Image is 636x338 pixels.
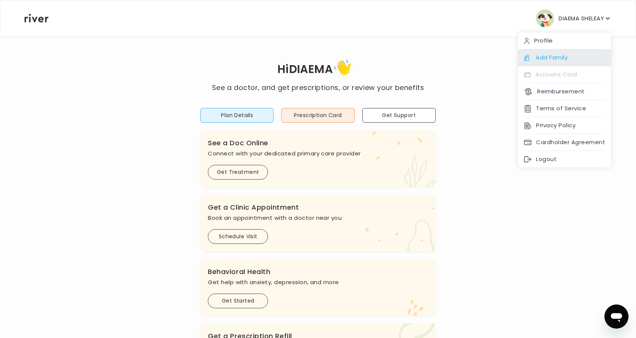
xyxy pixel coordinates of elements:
div: Add Family [518,49,611,66]
iframe: Button to launch messaging window [604,305,628,329]
h3: See a Doc Online [208,138,428,148]
div: Logout [518,151,611,168]
button: user avatarDIAEMA SHELEAY [536,9,612,27]
button: Get Started [208,294,268,308]
img: user avatar [536,9,554,27]
p: DIAEMA SHELEAY [559,13,604,24]
div: Profile [518,32,611,49]
p: Get help with anxiety, depression, and more [208,277,428,288]
div: Terms of Service [518,100,611,117]
button: Schedule Visit [208,229,268,244]
button: Get Treatment [208,165,268,180]
div: Activate Card [518,66,611,83]
button: Get Support [362,108,436,123]
h3: Behavioral Health [208,266,428,277]
button: Plan Details [200,108,274,123]
h3: Get a Clinic Appointment [208,202,428,213]
div: Cardholder Agreement [518,134,611,151]
p: See a doctor, and get prescriptions, or review your benefits [212,82,424,93]
p: Book an appointment with a doctor near you [208,213,428,223]
h1: Hi DIAEMA [212,57,424,82]
button: Prescription Card [281,108,354,123]
div: Privacy Policy [518,117,611,134]
button: Reimbursement [524,86,585,97]
p: Connect with your dedicated primary care provider [208,148,428,159]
